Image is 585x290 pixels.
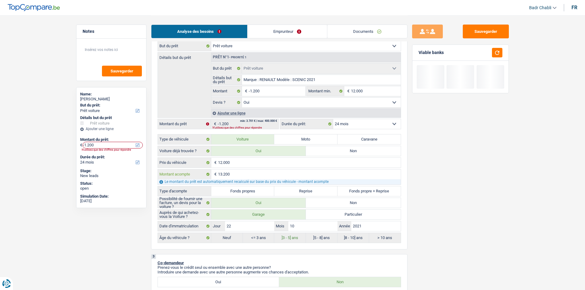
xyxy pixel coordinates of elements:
label: Garage [211,210,306,219]
label: ]8 - 10] ans [337,233,369,243]
label: Détails but du prêt [158,52,211,60]
label: Oui [211,198,306,208]
label: Auprès de qui achetez-vous la Voiture ? [158,210,211,219]
p: Prenez-vous le crédit seul ou ensemble avec une autre personne? [158,265,401,270]
label: Neuf [211,233,243,243]
label: Durée du prêt: [80,155,141,160]
a: Badr Chabli [524,3,556,13]
label: Jour [211,221,225,231]
label: Montant acompte [158,169,211,179]
label: Durée du prêt: [280,119,333,129]
label: > 10 ans [369,233,401,243]
label: <= 3 ans [243,233,275,243]
div: [PERSON_NAME] [80,97,142,102]
div: New leads [80,173,142,178]
img: TopCompare Logo [8,4,60,11]
a: Emprunteur [248,25,327,38]
span: € [242,86,249,96]
div: Name: [80,92,142,97]
div: Viable banks [419,50,444,55]
input: AAAA [351,221,400,231]
label: But du prêt [158,41,211,51]
p: Introduire une demande avec une autre personne augmente vos chances d'acceptation. [158,270,401,274]
label: Caravane [337,134,401,144]
label: Oui [211,146,306,156]
input: MM [288,221,337,231]
span: Co-demandeur [158,261,184,265]
label: ]3 - 5] ans [274,233,306,243]
label: Montant min. [307,86,344,96]
div: Prêt n°1 [211,55,248,59]
label: Moto [274,134,337,144]
span: € [80,143,82,148]
label: Non [306,146,401,156]
label: ]5 - 8] ans [306,233,337,243]
div: Ajouter une ligne [80,127,142,131]
label: Détails but du prêt [211,75,242,85]
button: Sauvegarder [102,66,142,76]
span: € [344,86,351,96]
div: Détails but du prêt [80,115,142,120]
label: But du prêt: [80,103,141,108]
label: Montant [211,86,242,96]
label: Possibilité de fournir une facture, un devis pour la voiture ? [158,198,211,208]
button: Sauvegarder [463,25,509,38]
div: Status: [80,181,142,186]
label: Fonds propres [211,186,275,196]
label: But du prêt [211,64,242,73]
span: € [211,119,218,129]
h5: Notes [83,29,140,34]
label: Montant du prêt: [80,137,141,142]
label: Devis ? [211,98,242,107]
label: Non [279,277,401,287]
label: Fonds propre + Reprise [337,186,401,196]
span: € [211,169,218,179]
div: [DATE] [80,199,142,203]
div: open [80,186,142,191]
label: Prix du véhicule [158,158,211,168]
div: fr [571,5,577,10]
label: Oui [158,277,279,287]
label: Type d'acompte [158,186,211,196]
div: Stage: [80,168,142,173]
label: Âge du véhicule ? [158,233,211,243]
div: Simulation Date: [80,194,142,199]
label: Voiture [211,134,275,144]
div: Le montant du prêt est automatiquement recalculé sur base du prix du véhicule - montant acompte [158,179,401,184]
a: Documents [327,25,407,38]
label: Montant du prêt [158,119,211,129]
span: Badr Chabli [529,5,551,10]
span: Sauvegarder [111,69,133,73]
label: Mois [274,221,288,231]
label: Date d'immatriculation [158,221,211,231]
label: Non [306,198,401,208]
span: € [211,158,218,168]
a: Analyse des besoins [151,25,247,38]
input: JJ [225,221,274,231]
div: N'utilisez que des chiffres pour répondre [213,126,279,129]
div: min: 3.701 € / max: 400.000 € [240,120,277,122]
label: Reprise [274,186,337,196]
div: Ajouter une ligne [211,109,401,118]
div: 3 [151,254,156,259]
label: Type de véhicule [158,134,211,144]
label: Voiture déjà trouvée ? [158,146,211,156]
span: - Priorité 1 [229,56,247,59]
label: Particulier [306,210,401,219]
div: N'utilisez que des chiffres pour répondre [82,148,144,152]
label: Année [337,221,351,231]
